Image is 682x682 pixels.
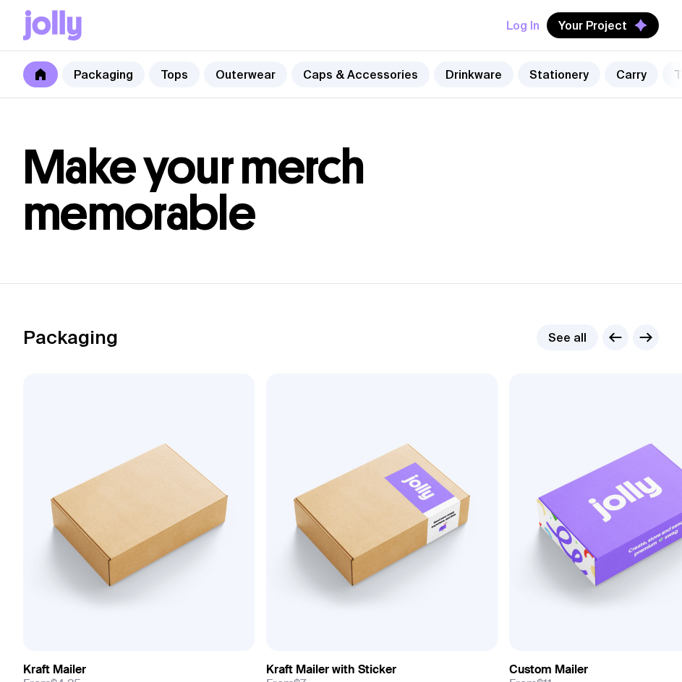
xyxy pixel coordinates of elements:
span: Your Project [558,18,627,33]
a: See all [537,324,598,350]
h3: Kraft Mailer with Sticker [266,662,396,677]
button: Your Project [547,12,659,38]
a: Tops [149,61,200,87]
h3: Custom Mailer [509,662,588,677]
a: Carry [605,61,658,87]
h2: Packaging [23,327,118,348]
button: Log In [506,12,540,38]
a: Stationery [518,61,600,87]
a: Outerwear [204,61,287,87]
h3: Kraft Mailer [23,662,86,677]
span: Make your merch memorable [23,139,365,242]
a: Packaging [62,61,145,87]
a: Drinkware [434,61,513,87]
a: Caps & Accessories [291,61,430,87]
